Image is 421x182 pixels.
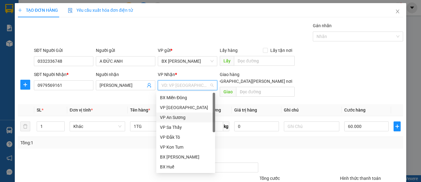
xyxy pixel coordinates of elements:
input: Ghi Chú [284,121,339,131]
span: BX Phạm Văn Đồng [161,57,214,66]
span: Đơn vị tính [70,108,93,112]
span: Tên hàng [130,108,150,112]
span: VP Nhận [158,72,175,77]
div: BX Miền Đông [156,93,215,103]
div: VP Đắk Tô [160,134,211,141]
span: kg [223,121,229,131]
span: SL [37,108,42,112]
label: Hình thức thanh toán [340,176,381,181]
span: [GEOGRAPHIC_DATA][PERSON_NAME] nơi [208,78,295,85]
span: TẠO ĐƠN HÀNG [18,8,58,13]
div: Tổng: 1 [20,139,163,146]
span: Lấy hàng [220,48,238,53]
div: VP Kon Tum [156,142,215,152]
span: Giá trị hàng [234,108,257,112]
span: Giao [220,87,236,97]
button: plus [20,80,30,90]
span: close [395,9,400,14]
span: user-add [147,83,152,88]
button: Close [389,3,406,20]
input: 0 [234,121,279,131]
div: VP An Sương [156,112,215,122]
div: VP An Sương [160,114,211,121]
div: VP [GEOGRAPHIC_DATA] [160,104,211,111]
div: Người gửi [96,47,155,54]
div: VP gửi [158,47,217,54]
span: Khác [73,122,121,131]
div: VP Sa Thầy [160,124,211,131]
span: Giao hàng [220,72,239,77]
label: Gán nhãn [313,23,332,28]
div: VP Đắk Tô [156,132,215,142]
input: VD: Bàn, Ghế [130,121,186,131]
div: Người nhận [96,71,155,78]
div: BX Phạm Văn Đồng [156,152,215,162]
span: plus [21,82,30,87]
div: BX Huế [156,162,215,172]
div: VP Kon Tum [160,144,211,150]
button: delete [20,121,30,131]
div: BX Huế [160,163,211,170]
span: Lấy [220,56,234,66]
span: Lấy tận nơi [268,47,295,54]
div: VP Đà Nẵng [156,103,215,112]
input: Dọc đường [234,56,295,66]
span: plus [394,124,400,129]
img: icon [68,8,73,13]
th: Ghi chú [281,104,342,116]
div: SĐT Người Nhận [34,71,93,78]
span: Yêu cầu xuất hóa đơn điện tử [68,8,133,13]
span: Tổng cước [260,176,280,181]
span: plus [18,8,22,12]
input: Dọc đường [236,87,295,97]
div: BX Miền Đông [160,94,211,101]
button: plus [394,121,401,131]
div: VP Sa Thầy [156,122,215,132]
div: BX [PERSON_NAME] [160,154,211,160]
span: Cước hàng [344,108,366,112]
div: SĐT Người Gửi [34,47,93,54]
